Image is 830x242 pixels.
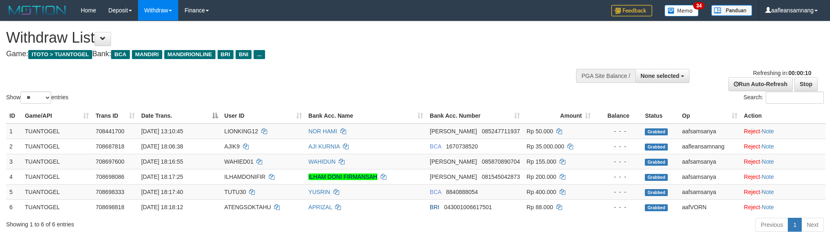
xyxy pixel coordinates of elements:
[225,174,265,180] span: ILHAMDONIFIR
[236,50,252,59] span: BNI
[308,143,340,150] a: AJI KURNIA
[526,158,556,165] span: Rp 155.000
[141,128,183,135] span: [DATE] 13:10:45
[141,158,183,165] span: [DATE] 18:16:55
[741,123,825,139] td: ·
[6,91,68,104] label: Show entries
[641,73,680,79] span: None selected
[308,204,332,210] a: APRIZAL
[430,204,439,210] span: BRI
[645,128,668,135] span: Grabbed
[794,77,818,91] a: Stop
[762,189,774,195] a: Note
[221,108,305,123] th: User ID: activate to sort column ascending
[597,127,638,135] div: - - -
[141,204,183,210] span: [DATE] 18:18:12
[741,154,825,169] td: ·
[755,218,788,232] a: Previous
[711,5,752,16] img: panduan.png
[20,91,51,104] select: Showentries
[576,69,635,83] div: PGA Site Balance /
[225,158,254,165] span: WAHIED01
[741,108,825,123] th: Action
[430,158,477,165] span: [PERSON_NAME]
[6,50,545,58] h4: Game: Bank:
[430,189,441,195] span: BCA
[6,108,22,123] th: ID
[693,2,704,9] span: 34
[611,5,652,16] img: Feedback.jpg
[679,154,741,169] td: aafsamsanya
[679,108,741,123] th: Op: activate to sort column ascending
[597,203,638,211] div: - - -
[526,189,556,195] span: Rp 400.000
[95,158,124,165] span: 708697600
[225,189,246,195] span: TUTU30
[446,189,478,195] span: Copy 8840888054 to clipboard
[22,199,93,215] td: TUANTOGEL
[141,189,183,195] span: [DATE] 18:17:40
[645,204,668,211] span: Grabbed
[111,50,129,59] span: BCA
[22,139,93,154] td: TUANTOGEL
[762,143,774,150] a: Note
[645,174,668,181] span: Grabbed
[308,174,377,180] a: ILHAM DONI FIRMANSAH
[741,139,825,154] td: ·
[6,199,22,215] td: 6
[679,123,741,139] td: aafsamsanya
[95,189,124,195] span: 708698333
[642,108,678,123] th: Status
[308,128,337,135] a: NOR HAMI
[744,189,760,195] a: Reject
[430,174,477,180] span: [PERSON_NAME]
[95,128,124,135] span: 708441700
[6,30,545,46] h1: Withdraw List
[645,189,668,196] span: Grabbed
[482,174,520,180] span: Copy 081545042873 to clipboard
[728,77,793,91] a: Run Auto-Refresh
[597,188,638,196] div: - - -
[92,108,138,123] th: Trans ID: activate to sort column ascending
[22,154,93,169] td: TUANTOGEL
[762,158,774,165] a: Note
[594,108,642,123] th: Balance
[744,128,760,135] a: Reject
[679,199,741,215] td: aafVORN
[6,4,68,16] img: MOTION_logo.png
[597,173,638,181] div: - - -
[645,144,668,151] span: Grabbed
[141,174,183,180] span: [DATE] 18:17:25
[664,5,699,16] img: Button%20Memo.svg
[597,158,638,166] div: - - -
[95,204,124,210] span: 708698818
[22,184,93,199] td: TUANTOGEL
[254,50,265,59] span: ...
[6,123,22,139] td: 1
[482,128,520,135] span: Copy 085247711937 to clipboard
[6,184,22,199] td: 5
[95,143,124,150] span: 708687818
[308,158,336,165] a: WAHIDUN
[141,143,183,150] span: [DATE] 18:06:38
[22,108,93,123] th: Game/API: activate to sort column ascending
[22,169,93,184] td: TUANTOGEL
[523,108,594,123] th: Amount: activate to sort column ascending
[95,174,124,180] span: 708698086
[308,189,330,195] a: YUSRIN
[762,174,774,180] a: Note
[744,174,760,180] a: Reject
[430,143,441,150] span: BCA
[444,204,492,210] span: Copy 043001006617501 to clipboard
[645,159,668,166] span: Grabbed
[788,70,811,76] strong: 00:00:10
[430,128,477,135] span: [PERSON_NAME]
[6,139,22,154] td: 2
[225,143,240,150] span: AJIK9
[225,204,271,210] span: ATENGSOKTAHU
[526,174,556,180] span: Rp 200.000
[6,169,22,184] td: 4
[426,108,523,123] th: Bank Acc. Number: activate to sort column ascending
[138,108,221,123] th: Date Trans.: activate to sort column descending
[482,158,520,165] span: Copy 085870890704 to clipboard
